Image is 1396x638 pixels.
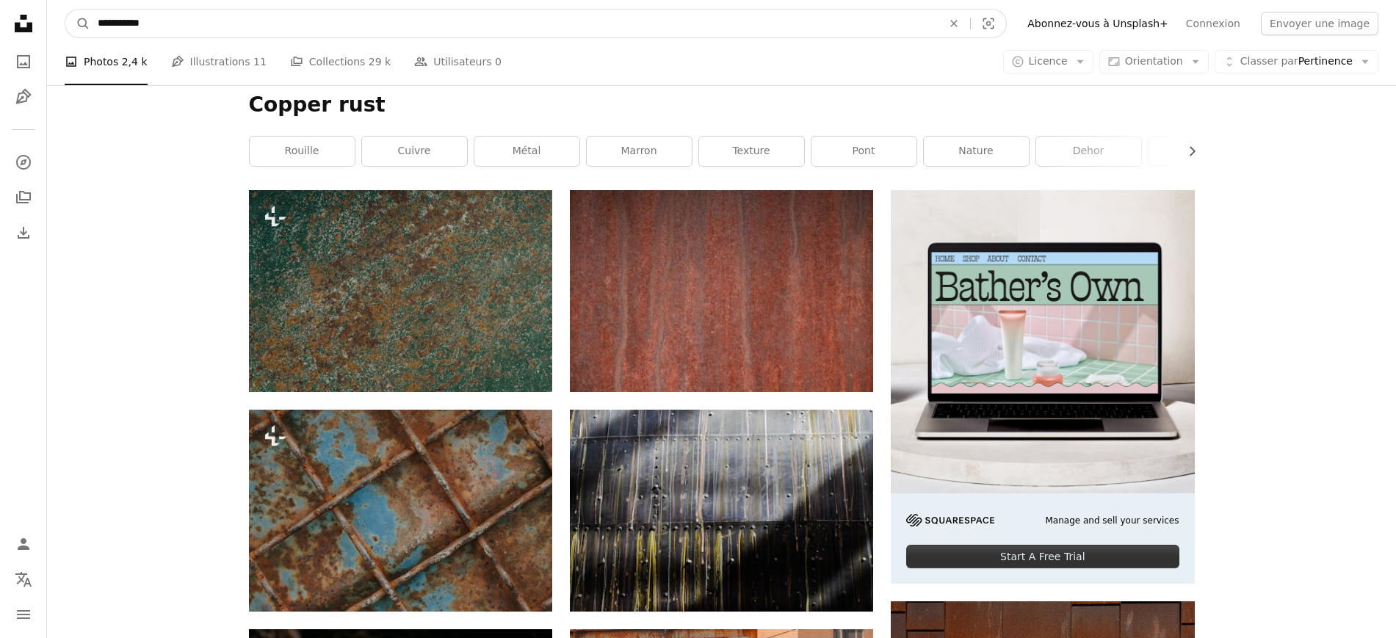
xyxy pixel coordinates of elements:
a: Explorer [9,148,38,177]
a: Utilisateurs 0 [414,38,502,85]
a: Abonnez-vous à Unsplash+ [1019,12,1177,35]
button: Licence [1003,50,1093,73]
span: 11 [253,54,267,70]
span: 0 [495,54,502,70]
img: un fond orange et brun avec une bordure noire [570,190,873,392]
button: Envoyer une image [1261,12,1378,35]
span: Classer par [1240,55,1298,67]
a: dehor [1036,137,1141,166]
a: nature [924,137,1029,166]
a: Illustrations 11 [171,38,267,85]
h1: Copper rust [249,92,1195,118]
span: Orientation [1125,55,1183,67]
button: Recherche de visuels [971,10,1006,37]
a: Manage and sell your servicesStart A Free Trial [891,190,1194,584]
img: file-1705255347840-230a6ab5bca9image [906,514,994,526]
a: une surface métallique rouillée avec des carrés bleus et bruns [249,504,552,517]
a: Collections [9,183,38,212]
a: texture [699,137,804,166]
a: Accueil — Unsplash [9,9,38,41]
button: Menu [9,600,38,629]
button: Effacer [938,10,970,37]
a: rouille [250,137,355,166]
div: Start A Free Trial [906,545,1179,568]
a: pont [811,137,916,166]
a: Gros plan d’une surface verte et brune [249,284,552,297]
a: un fond orange et brun avec une bordure noire [570,284,873,297]
span: Manage and sell your services [1045,515,1179,527]
a: Collections 29 k [290,38,391,85]
a: bateau [1149,137,1254,166]
button: Rechercher sur Unsplash [65,10,90,37]
span: 29 k [369,54,391,70]
span: Licence [1029,55,1068,67]
img: une surface métallique rouillée avec des carrés bleus et bruns [249,410,552,612]
button: Orientation [1099,50,1209,73]
a: Connexion [1177,12,1249,35]
img: Gros plan d’une surface verte et brune [249,190,552,392]
a: Photos [9,47,38,76]
a: cuivre [362,137,467,166]
button: faire défiler la liste vers la droite [1179,137,1195,166]
button: Langue [9,565,38,594]
a: Marron [587,137,692,166]
a: Connexion / S’inscrire [9,529,38,559]
img: une structure métallique avec des gouttes de pluie dessus [570,410,873,612]
img: file-1707883121023-8e3502977149image [891,190,1194,493]
span: Pertinence [1240,54,1353,69]
a: métal [474,137,579,166]
button: Classer parPertinence [1215,50,1378,73]
a: Illustrations [9,82,38,112]
form: Rechercher des visuels sur tout le site [65,9,1007,38]
a: une structure métallique avec des gouttes de pluie dessus [570,504,873,517]
a: Historique de téléchargement [9,218,38,247]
